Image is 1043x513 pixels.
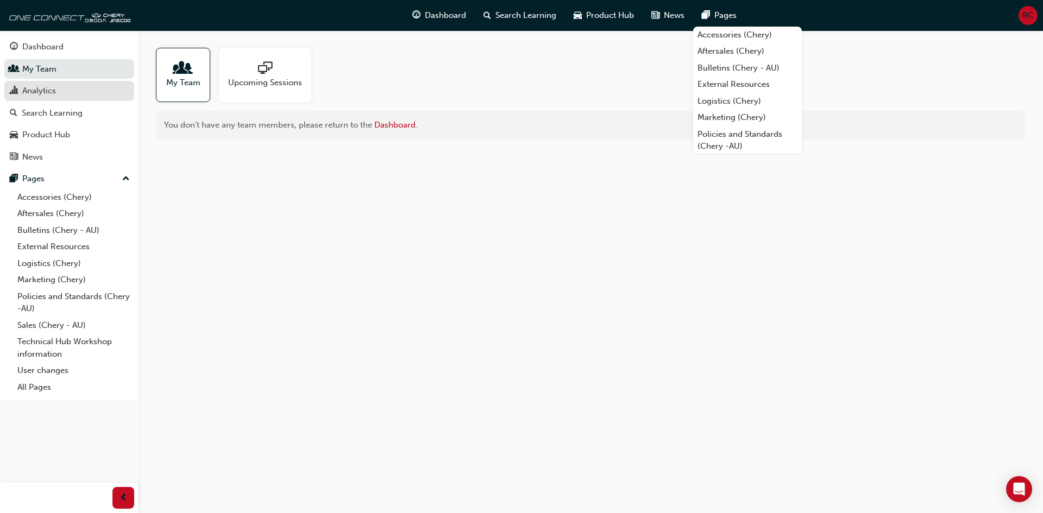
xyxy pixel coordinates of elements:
[4,125,134,145] a: Product Hub
[483,9,491,22] span: search-icon
[10,65,18,74] span: people-icon
[4,103,134,123] a: Search Learning
[4,35,134,169] button: DashboardMy TeamAnalyticsSearch LearningProduct HubNews
[374,120,416,130] a: Dashboard
[22,151,43,163] div: News
[664,9,684,22] span: News
[565,4,643,27] a: car-iconProduct Hub
[10,130,18,140] span: car-icon
[10,86,18,96] span: chart-icon
[404,4,475,27] a: guage-iconDashboard
[22,41,64,53] div: Dashboard
[13,255,134,272] a: Logistics (Chery)
[693,43,802,60] a: Aftersales (Chery)
[176,61,190,77] span: people-icon
[693,126,802,155] a: Policies and Standards (Chery -AU)
[1019,6,1038,25] button: RC
[4,169,134,189] button: Pages
[693,60,802,77] a: Bulletins (Chery - AU)
[22,107,83,119] div: Search Learning
[693,27,802,43] a: Accessories (Chery)
[120,491,128,505] span: prev-icon
[13,189,134,206] a: Accessories (Chery)
[13,205,134,222] a: Aftersales (Chery)
[22,129,70,141] div: Product Hub
[586,9,634,22] span: Product Hub
[1022,9,1034,22] span: RC
[5,4,130,26] img: oneconnect
[10,109,17,118] span: search-icon
[4,37,134,57] a: Dashboard
[702,9,710,22] span: pages-icon
[228,77,302,89] span: Upcoming Sessions
[258,61,272,77] span: sessionType_ONLINE_URL-icon
[22,85,56,97] div: Analytics
[10,153,18,162] span: news-icon
[4,81,134,101] a: Analytics
[13,271,134,288] a: Marketing (Chery)
[13,362,134,379] a: User changes
[13,379,134,396] a: All Pages
[651,9,659,22] span: news-icon
[693,93,802,110] a: Logistics (Chery)
[4,59,134,79] a: My Team
[475,4,565,27] a: search-iconSearch Learning
[13,333,134,362] a: Technical Hub Workshop information
[10,42,18,52] span: guage-icon
[425,9,466,22] span: Dashboard
[22,173,45,185] div: Pages
[156,111,1026,140] div: You don't have any team members, please return to the .
[166,77,200,89] span: My Team
[10,174,18,184] span: pages-icon
[693,4,745,27] a: pages-iconPages
[1006,476,1032,502] div: Open Intercom Messenger
[714,9,737,22] span: Pages
[574,9,582,22] span: car-icon
[122,172,130,186] span: up-icon
[13,317,134,334] a: Sales (Chery - AU)
[13,288,134,317] a: Policies and Standards (Chery -AU)
[156,48,219,102] a: My Team
[495,9,556,22] span: Search Learning
[219,48,320,102] a: Upcoming Sessions
[693,109,802,126] a: Marketing (Chery)
[693,76,802,93] a: External Resources
[13,238,134,255] a: External Resources
[4,147,134,167] a: News
[412,9,420,22] span: guage-icon
[643,4,693,27] a: news-iconNews
[13,222,134,239] a: Bulletins (Chery - AU)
